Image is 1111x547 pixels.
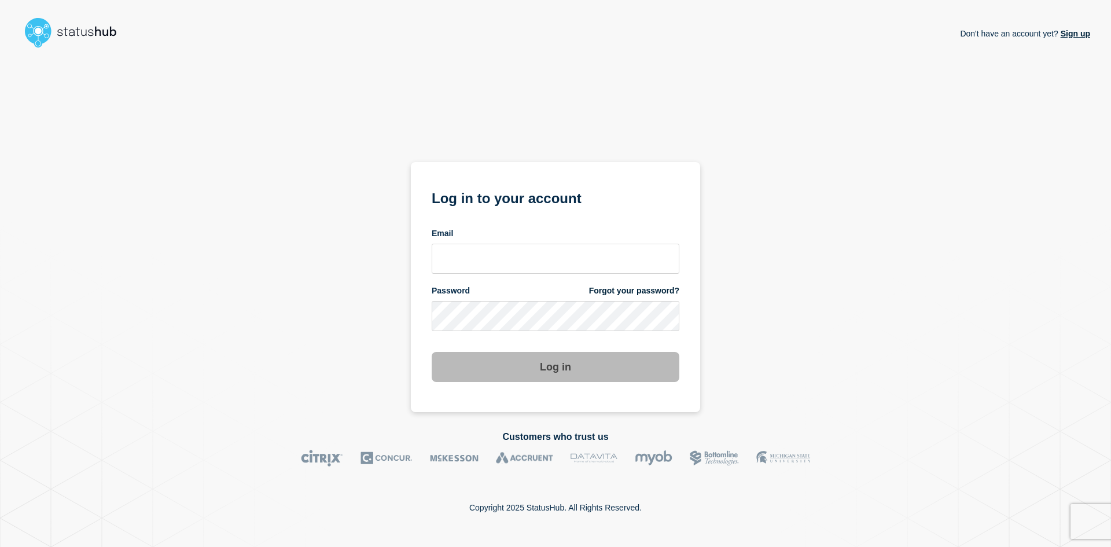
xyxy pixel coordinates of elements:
img: DataVita logo [571,450,617,467]
img: Citrix logo [301,450,343,467]
span: Password [432,285,470,296]
span: Email [432,228,453,239]
img: MSU logo [756,450,810,467]
p: Don't have an account yet? [960,20,1090,47]
img: Concur logo [360,450,413,467]
p: Copyright 2025 StatusHub. All Rights Reserved. [469,503,642,512]
input: password input [432,301,679,331]
a: Sign up [1058,29,1090,38]
h1: Log in to your account [432,186,679,208]
img: Bottomline logo [690,450,739,467]
img: Accruent logo [496,450,553,467]
img: StatusHub logo [21,14,131,51]
img: McKesson logo [430,450,479,467]
img: myob logo [635,450,672,467]
input: email input [432,244,679,274]
button: Log in [432,352,679,382]
a: Forgot your password? [589,285,679,296]
h2: Customers who trust us [21,432,1090,442]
